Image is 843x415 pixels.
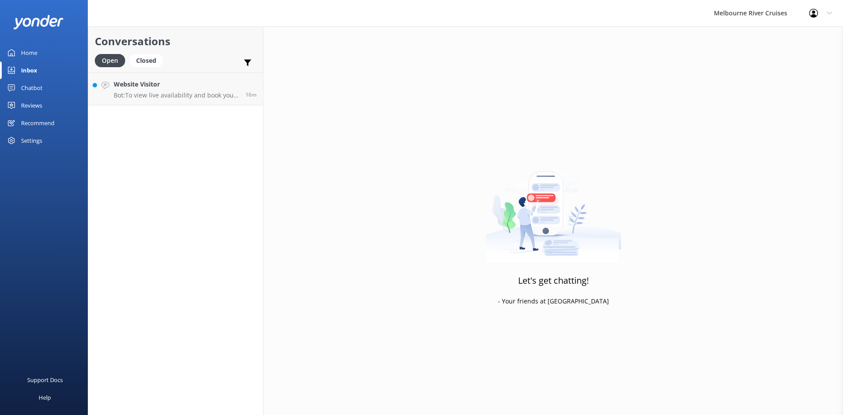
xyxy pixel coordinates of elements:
div: Settings [21,132,42,149]
p: Bot: To view live availability and book your Melbourne River Cruise experience, please visit [URL... [114,91,239,99]
img: yonder-white-logo.png [13,15,64,29]
div: Inbox [21,61,37,79]
div: Home [21,44,37,61]
h3: Let's get chatting! [518,274,589,288]
div: Reviews [21,97,42,114]
div: Recommend [21,114,54,132]
a: Open [95,55,130,65]
div: Chatbot [21,79,43,97]
img: artwork of a man stealing a conversation from at giant smartphone [486,153,621,263]
h4: Website Visitor [114,79,239,89]
div: Support Docs [27,371,63,389]
a: Closed [130,55,167,65]
span: Sep 17 2025 10:13am (UTC +10:00) Australia/Sydney [245,91,256,98]
p: - Your friends at [GEOGRAPHIC_DATA] [498,296,609,306]
h2: Conversations [95,33,256,50]
a: Website VisitorBot:To view live availability and book your Melbourne River Cruise experience, ple... [88,72,263,105]
div: Closed [130,54,163,67]
div: Help [39,389,51,406]
div: Open [95,54,125,67]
